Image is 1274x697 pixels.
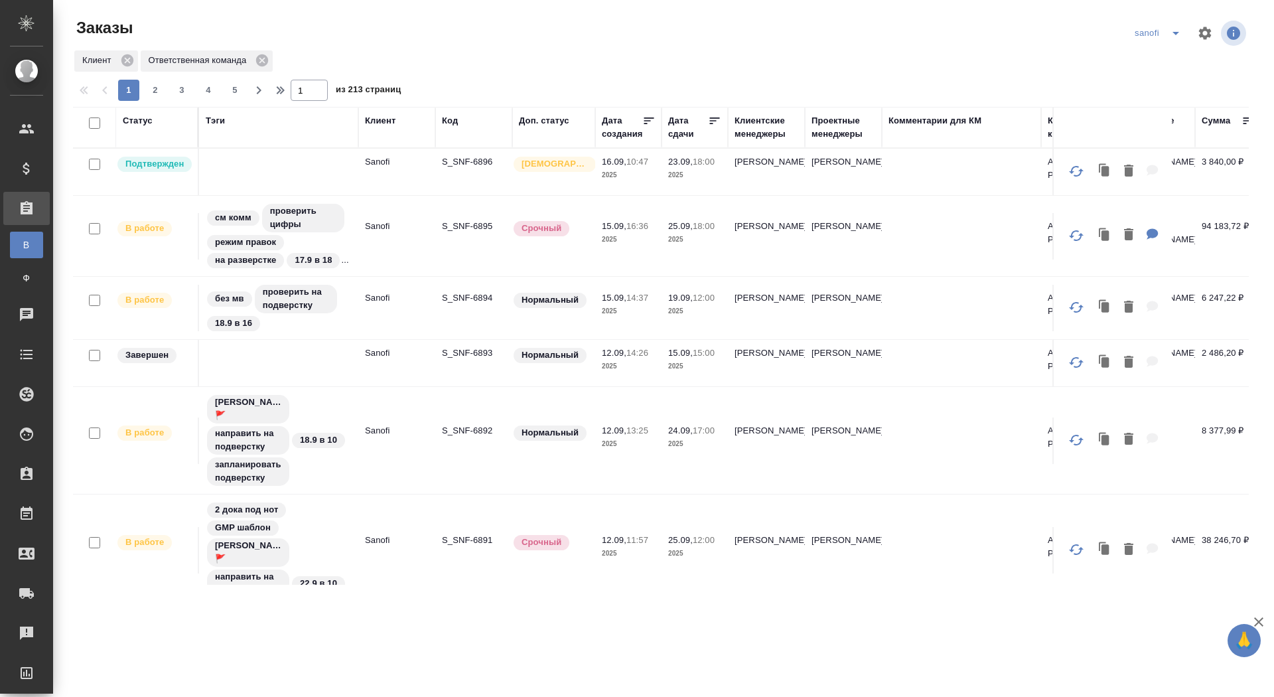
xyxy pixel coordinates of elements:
div: Выставляет ПМ после принятия заказа от КМа [116,424,191,442]
p: 15:00 [693,348,715,358]
button: Удалить [1117,222,1140,249]
div: Выставляется автоматически, если на указанный объем услуг необходимо больше времени в стандартном... [512,220,589,238]
p: 18.9 в 16 [215,317,252,330]
p: Клиент [82,54,116,67]
div: Код [442,114,458,127]
div: Контрагент клиента [1048,114,1111,141]
p: 23.09, [668,157,693,167]
button: 3 [171,80,192,101]
div: Выставляется автоматически для первых 3 заказов нового контактного лица. Особое внимание [512,155,589,173]
p: Нормальный [522,348,579,362]
td: 6 247,22 ₽ [1195,285,1261,331]
p: S_SNF-6894 [442,291,506,305]
span: 5 [224,84,246,97]
a: В [10,232,43,258]
button: Клонировать [1092,426,1117,453]
button: Клонировать [1092,349,1117,376]
p: В работе [125,222,164,235]
p: Sanofi [365,220,429,233]
p: 15.09, [602,221,626,231]
p: Нормальный [522,426,579,439]
button: Обновить [1060,534,1092,566]
p: 2025 [602,305,655,318]
p: АО "Санофи Россия" [1048,347,1111,373]
td: [PERSON_NAME] [805,285,882,331]
td: [PERSON_NAME] [805,149,882,195]
div: Статус [123,114,153,127]
p: 15.09, [668,348,693,358]
td: [PERSON_NAME] [805,213,882,260]
p: 13:25 [626,426,648,435]
span: В [17,238,36,252]
p: 2025 [602,437,655,451]
p: [DEMOGRAPHIC_DATA] [522,157,588,171]
p: Срочный [522,222,561,235]
p: 17:00 [693,426,715,435]
p: 2025 [668,547,721,560]
div: Тэги [206,114,225,127]
p: запланировать подверстку [215,458,281,485]
p: Завершен [125,348,169,362]
div: Выставляется автоматически, если на указанный объем услуг необходимо больше времени в стандартном... [512,534,589,552]
p: 25.09, [668,221,693,231]
td: [PERSON_NAME] [728,340,805,386]
p: Sanofi [365,155,429,169]
button: Удалить [1117,426,1140,453]
button: Клонировать [1092,536,1117,564]
div: Проектные менеджеры [812,114,875,141]
div: Выставляет КМ после уточнения всех необходимых деталей и получения согласия клиента на запуск. С ... [116,155,191,173]
p: 12.09, [602,348,626,358]
div: Дата создания [602,114,642,141]
button: Удалить [1117,158,1140,185]
p: 2025 [602,547,655,560]
td: [PERSON_NAME] [728,285,805,331]
p: 19.09, [668,293,693,303]
p: S_SNF-6892 [442,424,506,437]
p: Sanofi [365,424,429,437]
p: 12.09, [602,535,626,545]
p: Sanofi [365,534,429,547]
button: Клонировать [1092,158,1117,185]
td: [PERSON_NAME] [805,418,882,464]
td: [PERSON_NAME] [728,213,805,260]
span: Настроить таблицу [1189,17,1221,49]
p: 12:00 [693,535,715,545]
span: Ф [17,271,36,285]
p: 16:36 [626,221,648,231]
p: 2025 [668,305,721,318]
p: В работе [125,426,164,439]
button: Обновить [1060,155,1092,187]
p: 16.09, [602,157,626,167]
button: 🙏 [1228,624,1261,657]
p: АО "Санофи Россия" [1048,291,1111,318]
p: Подтвержден [125,157,184,171]
span: 4 [198,84,219,97]
div: Выставляет ПМ после принятия заказа от КМа [116,220,191,238]
p: 25.09, [668,535,693,545]
p: В работе [125,293,164,307]
div: Доп. статус [519,114,569,127]
span: из 213 страниц [336,82,401,101]
p: 2025 [602,169,655,182]
td: [PERSON_NAME] [728,418,805,464]
button: 4 [198,80,219,101]
p: 24.09, [668,426,693,435]
p: S_SNF-6891 [442,534,506,547]
p: [PERSON_NAME] 🚩 [215,539,281,566]
p: GMP шаблон [215,521,271,534]
p: АО "Санофи Россия" [1048,220,1111,246]
p: 12.09, [602,426,626,435]
p: 2025 [668,437,721,451]
button: Обновить [1060,424,1092,456]
p: см комм [215,211,251,224]
p: направить на подверстку [215,570,281,597]
p: В работе [125,536,164,549]
p: [PERSON_NAME] 🚩 [215,396,281,422]
p: проверить цифры [270,204,336,231]
p: на разверстке [215,254,276,267]
p: S_SNF-6895 [442,220,506,233]
p: S_SNF-6896 [442,155,506,169]
button: Удалить [1117,349,1140,376]
button: Обновить [1060,220,1092,252]
p: режим правок [215,236,276,249]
